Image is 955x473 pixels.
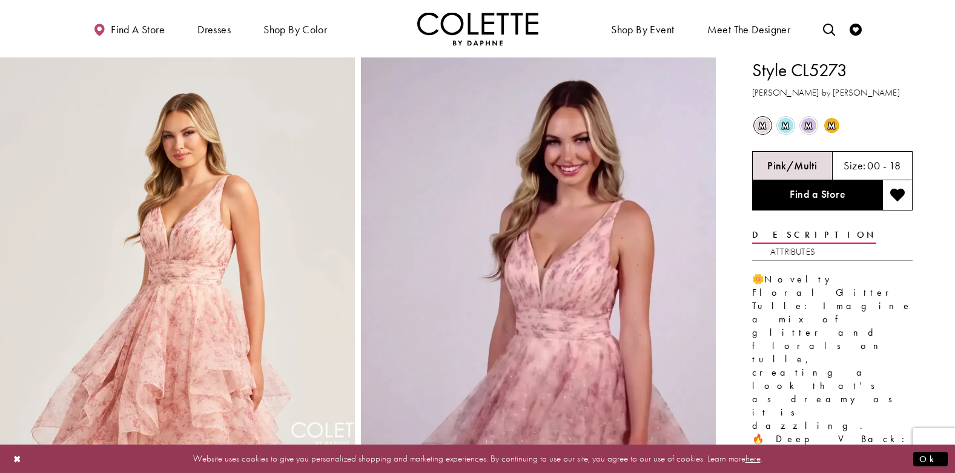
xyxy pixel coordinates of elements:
[752,57,913,83] h1: Style CL5273
[767,160,817,172] h5: Chosen color
[820,12,838,45] a: Toggle search
[752,115,773,136] div: Pink/Multi
[90,12,168,45] a: Find a store
[844,158,865,172] span: Size:
[417,12,538,45] a: Visit Home Page
[197,24,231,36] span: Dresses
[417,12,538,45] img: Colette by Daphne
[775,115,796,136] div: Ice Blue/Multi
[87,451,868,467] p: Website uses cookies to give you personalized shopping and marketing experiences. By continuing t...
[913,451,948,466] button: Submit Dialog
[847,12,865,45] a: Check Wishlist
[798,115,819,136] div: Light Purple/Multi
[745,452,761,465] a: here
[752,180,882,210] a: Find a Store
[704,12,794,45] a: Meet the designer
[821,115,842,136] div: Buttercup/Multi
[608,12,677,45] span: Shop By Event
[263,24,327,36] span: Shop by color
[111,24,165,36] span: Find a store
[770,243,815,261] a: Attributes
[867,160,900,172] h5: 00 - 18
[7,448,28,469] button: Close Dialog
[752,86,913,100] h3: [PERSON_NAME] by [PERSON_NAME]
[260,12,330,45] span: Shop by color
[752,226,876,244] a: Description
[611,24,674,36] span: Shop By Event
[194,12,234,45] span: Dresses
[752,114,913,137] div: Product color controls state depends on size chosen
[882,180,913,210] button: Add to wishlist
[707,24,791,36] span: Meet the designer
